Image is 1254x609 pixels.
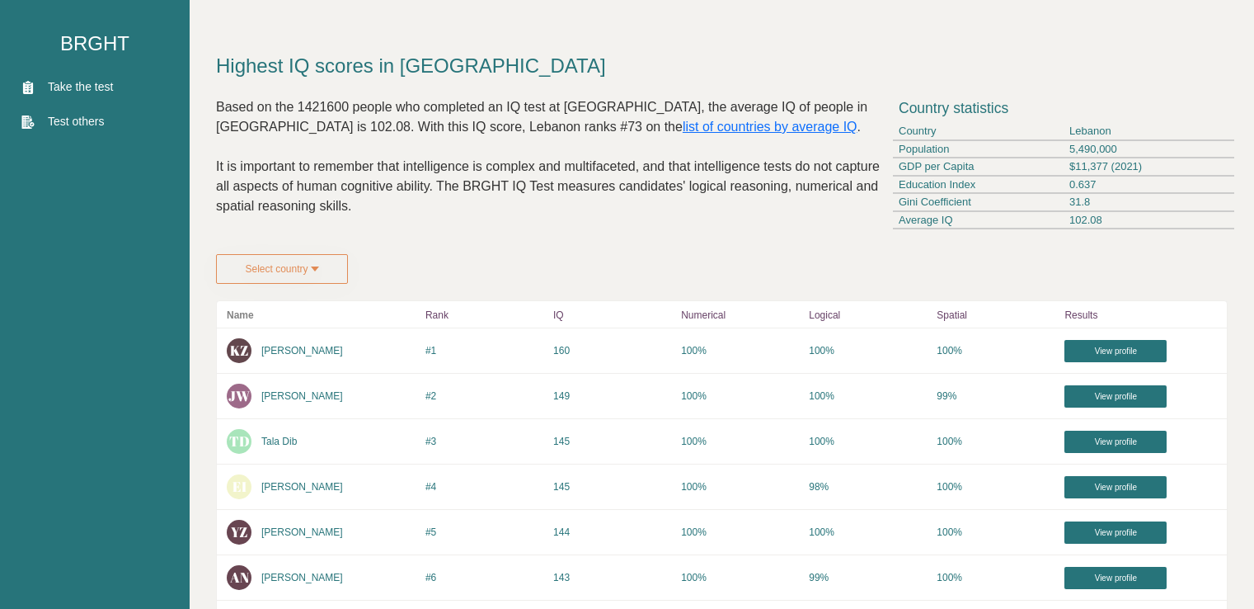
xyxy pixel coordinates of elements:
p: 100% [937,479,1054,494]
h2: Highest IQ scores in [GEOGRAPHIC_DATA] [216,51,1228,81]
p: 100% [681,570,799,585]
p: 100% [937,343,1054,358]
p: 149 [553,389,671,404]
a: [PERSON_NAME] [261,572,343,583]
a: View profile [1064,431,1167,453]
div: $11,377 (2021) [1064,158,1234,176]
p: 144 [553,525,671,540]
a: Take the test [21,78,113,96]
a: [PERSON_NAME] [261,390,343,402]
p: #6 [425,570,543,585]
text: KZ [230,341,248,360]
p: 100% [681,434,799,449]
div: 102.08 [1064,212,1234,229]
p: 100% [937,570,1054,585]
div: Country [893,123,1064,140]
p: 100% [681,343,799,358]
p: 100% [681,389,799,404]
div: Population [893,141,1064,158]
a: View profile [1064,385,1167,408]
p: 100% [809,434,927,449]
p: Spatial [937,308,1054,323]
p: 143 [553,570,671,585]
a: View profile [1064,476,1167,498]
text: AN [230,568,249,587]
p: #2 [425,389,543,404]
h3: Country statistics [899,97,1228,119]
p: #3 [425,434,543,449]
a: View profile [1064,522,1167,544]
div: 5,490,000 [1064,141,1234,158]
p: 99% [809,570,927,585]
p: 160 [553,343,671,358]
div: Average IQ [893,212,1064,229]
div: 31.8 [1064,194,1234,211]
p: 100% [809,389,927,404]
div: Gini Coefficient [893,194,1064,211]
b: Name [227,309,254,321]
p: 100% [937,434,1054,449]
text: EI [232,477,247,496]
p: Numerical [681,308,799,323]
a: Brght [60,29,129,59]
div: Education Index [893,177,1064,194]
div: GDP per Capita [893,158,1064,176]
p: Results [1064,308,1217,323]
p: 145 [553,434,671,449]
a: Tala Dib [261,436,297,447]
p: 99% [937,389,1054,404]
a: Test others [21,113,113,130]
div: 0.637 [1064,177,1234,194]
a: [PERSON_NAME] [261,481,343,493]
p: Logical [809,308,927,323]
p: 100% [809,343,927,358]
text: JW [228,386,251,405]
p: 98% [809,479,927,494]
p: 145 [553,479,671,494]
p: #1 [425,343,543,358]
a: View profile [1064,340,1167,362]
p: #5 [425,525,543,540]
a: [PERSON_NAME] [261,526,343,538]
p: IQ [553,308,671,323]
p: Rank [425,308,543,323]
div: Lebanon [1064,123,1234,140]
a: View profile [1064,567,1167,589]
div: Based on the 1421600 people who completed an IQ test at [GEOGRAPHIC_DATA], the average IQ of peop... [216,97,886,241]
a: list of countries by average IQ [683,120,857,134]
p: #4 [425,479,543,494]
text: TD [229,432,250,451]
p: 100% [681,525,799,540]
a: [PERSON_NAME] [261,345,343,356]
p: 100% [681,479,799,494]
button: Select country [216,254,348,284]
p: 100% [937,525,1054,540]
text: YZ [231,522,247,541]
p: 100% [809,525,927,540]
